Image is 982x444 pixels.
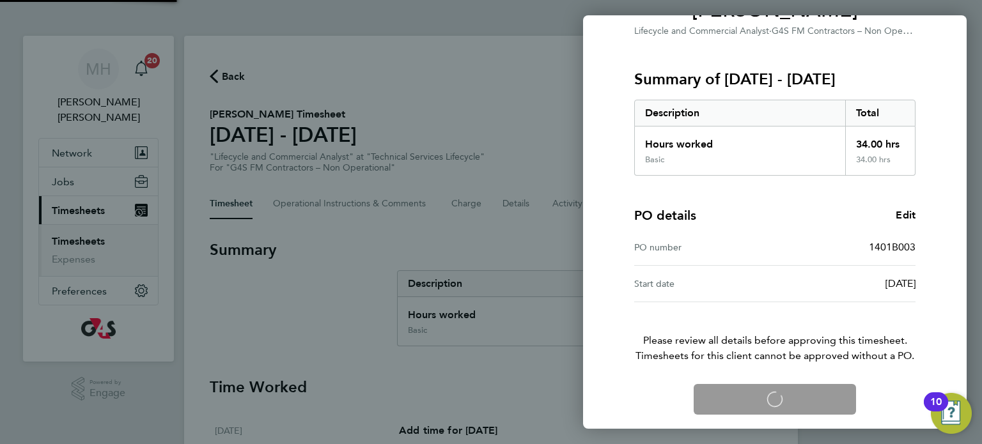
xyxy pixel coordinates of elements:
[634,240,775,255] div: PO number
[896,208,916,223] a: Edit
[845,100,916,126] div: Total
[772,24,932,36] span: G4S FM Contractors – Non Operational
[634,100,916,176] div: Summary of 25 - 31 Aug 2025
[645,155,664,165] div: Basic
[896,209,916,221] span: Edit
[619,302,931,364] p: Please review all details before approving this timesheet.
[634,206,696,224] h4: PO details
[634,26,769,36] span: Lifecycle and Commercial Analyst
[845,155,916,175] div: 34.00 hrs
[930,402,942,418] div: 10
[869,241,916,253] span: 1401B003
[775,276,916,291] div: [DATE]
[931,393,972,434] button: Open Resource Center, 10 new notifications
[634,69,916,89] h3: Summary of [DATE] - [DATE]
[619,348,931,364] span: Timesheets for this client cannot be approved without a PO.
[769,26,772,36] span: ·
[634,276,775,291] div: Start date
[635,100,845,126] div: Description
[635,126,845,155] div: Hours worked
[845,126,916,155] div: 34.00 hrs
